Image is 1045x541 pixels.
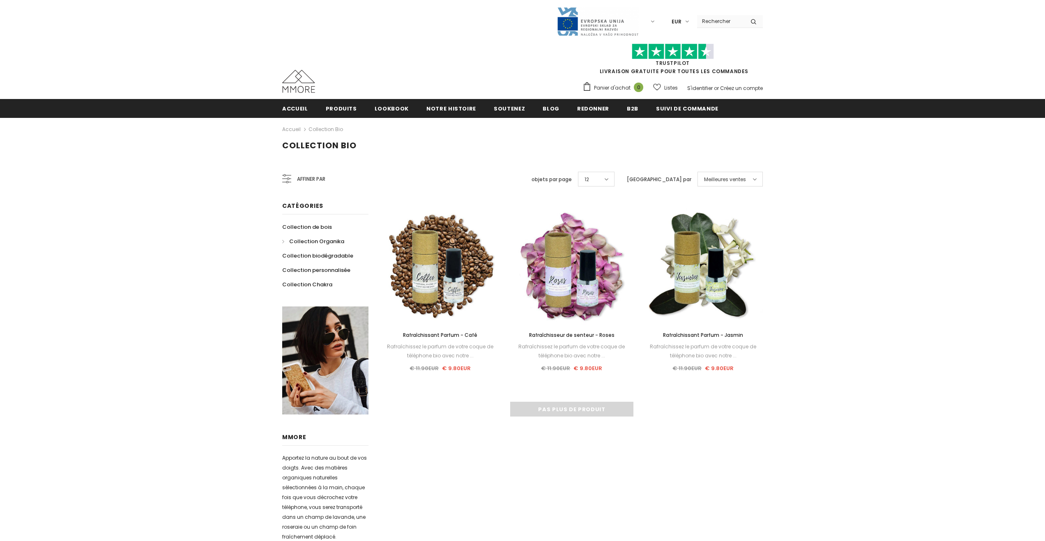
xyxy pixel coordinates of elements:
label: objets par page [532,175,572,184]
span: LIVRAISON GRATUITE POUR TOUTES LES COMMANDES [582,47,763,75]
a: Lookbook [375,99,409,117]
span: Accueil [282,105,308,113]
a: Rafraîchissant Parfum - Jasmin [644,331,763,340]
div: Rafraîchissez le parfum de votre coque de téléphone bio avec notre ... [381,342,500,360]
a: soutenez [494,99,525,117]
span: Lookbook [375,105,409,113]
a: Accueil [282,99,308,117]
a: B2B [627,99,638,117]
span: or [714,85,719,92]
span: Rafraîchissant Parfum - Jasmin [663,332,743,338]
a: Panier d'achat 0 [582,82,647,94]
a: Accueil [282,124,301,134]
a: Blog [543,99,559,117]
span: 12 [585,175,589,184]
span: Affiner par [297,175,325,184]
span: Panier d'achat [594,84,631,92]
span: Produits [326,105,357,113]
a: Listes [653,81,678,95]
span: Rafraîchisseur de senteur - Roses [529,332,615,338]
span: Rafraîchissant Parfum - Café [403,332,477,338]
a: Rafraîchissant Parfum - Café [381,331,500,340]
a: Suivi de commande [656,99,718,117]
img: Cas MMORE [282,70,315,93]
span: MMORE [282,433,306,441]
img: Javni Razpis [557,7,639,37]
div: Rafraîchissez le parfum de votre coque de téléphone bio avec notre ... [644,342,763,360]
span: soutenez [494,105,525,113]
span: Listes [664,84,678,92]
span: Redonner [577,105,609,113]
a: Collection Bio [308,126,343,133]
a: Créez un compte [720,85,763,92]
span: Collection Bio [282,140,357,151]
span: B2B [627,105,638,113]
span: Catégories [282,202,323,210]
a: Produits [326,99,357,117]
a: Rafraîchisseur de senteur - Roses [512,331,631,340]
img: Faites confiance aux étoiles pilotes [632,44,714,60]
span: Suivi de commande [656,105,718,113]
span: Collection personnalisée [282,266,350,274]
span: Blog [543,105,559,113]
span: Meilleures ventes [704,175,746,184]
span: € 9.80EUR [705,364,734,372]
a: Collection Chakra [282,277,332,292]
span: € 11.90EUR [410,364,439,372]
span: Collection Chakra [282,281,332,288]
span: € 9.80EUR [442,364,471,372]
span: € 11.90EUR [541,364,570,372]
a: TrustPilot [656,60,690,67]
a: Notre histoire [426,99,476,117]
label: [GEOGRAPHIC_DATA] par [627,175,691,184]
a: Collection Organika [282,234,344,249]
div: Rafraîchissez le parfum de votre coque de téléphone bio avec notre ... [512,342,631,360]
a: Collection de bois [282,220,332,234]
span: EUR [672,18,681,26]
span: Collection Organika [289,237,344,245]
span: Collection de bois [282,223,332,231]
span: € 9.80EUR [573,364,602,372]
span: 0 [634,83,643,92]
input: Search Site [697,15,744,27]
a: Javni Razpis [557,18,639,25]
a: S'identifier [687,85,713,92]
a: Collection personnalisée [282,263,350,277]
span: Collection biodégradable [282,252,353,260]
span: € 11.90EUR [672,364,702,372]
span: Notre histoire [426,105,476,113]
a: Collection biodégradable [282,249,353,263]
a: Redonner [577,99,609,117]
